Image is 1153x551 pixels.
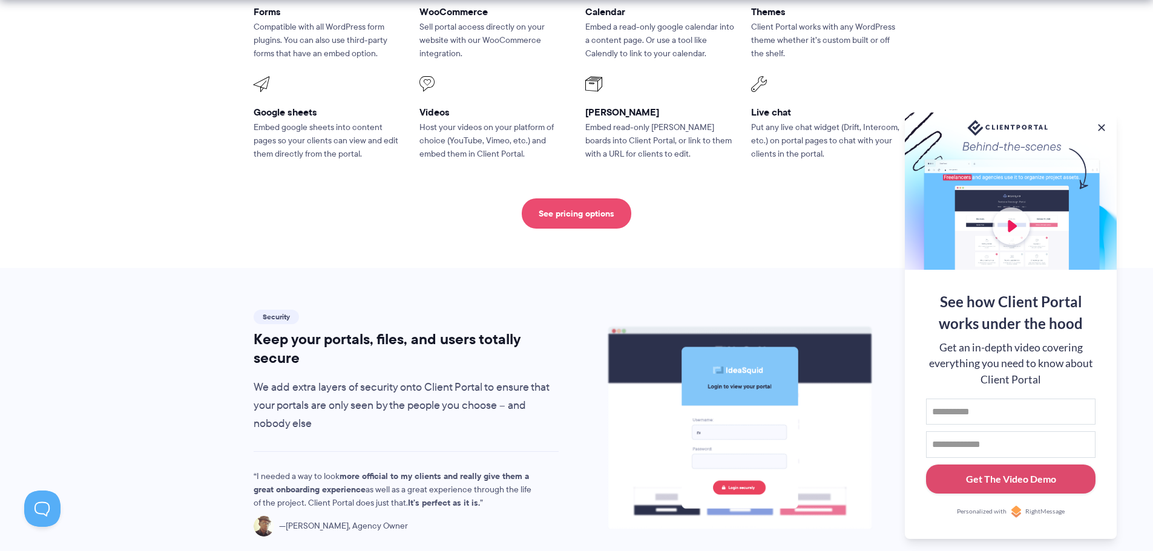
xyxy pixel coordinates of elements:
[254,121,402,161] p: Embed google sheets into content pages so your clients can view and edit them directly from the p...
[419,21,568,60] p: Sell portal access directly on your website with our WooCommerce integration.
[254,310,299,324] span: Security
[254,106,402,119] h3: Google sheets
[751,5,900,18] h3: Themes
[585,121,734,161] p: Embed read-only [PERSON_NAME] boards into Client Portal, or link to them with a URL for clients t...
[254,330,559,367] h2: Keep your portals, files, and users totally secure
[1025,507,1065,517] span: RightMessage
[254,470,538,510] p: I needed a way to look as well as a great experience through the life of the project. Client Port...
[254,21,402,60] p: Compatible with all WordPress form plugins. You can also use third-party forms that have an embed...
[279,520,408,533] span: [PERSON_NAME], Agency Owner
[24,491,61,527] iframe: Toggle Customer Support
[751,121,900,161] p: Put any live chat widget (Drift, Intercom, etc.) on portal pages to chat with your clients in the...
[408,496,480,509] strong: It's perfect as it is.
[419,106,568,119] h3: Videos
[254,5,402,18] h3: Forms
[751,21,900,60] p: Client Portal works with any WordPress theme whether it’s custom built or off the shelf.
[254,379,559,433] p: We add extra layers of security onto Client Portal to ensure that your portals are only seen by t...
[926,506,1096,518] a: Personalized withRightMessage
[926,465,1096,494] button: Get The Video Demo
[1010,506,1022,518] img: Personalized with RightMessage
[419,5,568,18] h3: WooCommerce
[751,106,900,119] h3: Live chat
[585,106,734,119] h3: [PERSON_NAME]
[966,472,1056,486] div: Get The Video Demo
[419,121,568,161] p: Host your videos on your platform of choice (YouTube, Vimeo, etc.) and embed them in Client Portal.
[926,340,1096,388] div: Get an in-depth video covering everything you need to know about Client Portal
[522,198,631,229] a: See pricing options
[957,507,1007,517] span: Personalized with
[926,291,1096,334] div: See how Client Portal works under the hood
[254,469,529,496] strong: more official to my clients and really give them a great onboarding experience
[585,21,734,60] p: Embed a read-only google calendar into a content page. Or use a tool like Calendly to link to you...
[585,5,734,18] h3: Calendar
